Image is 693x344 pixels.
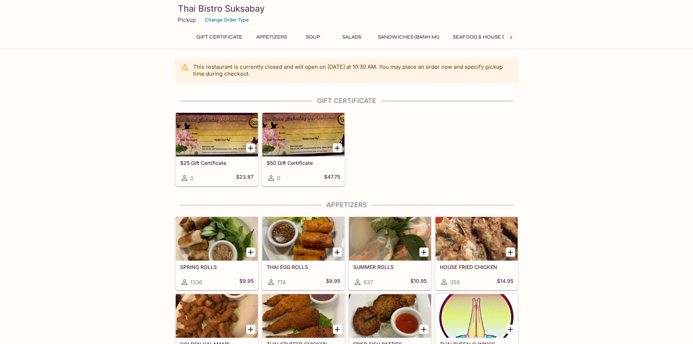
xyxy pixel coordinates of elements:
[267,160,340,166] h5: $50 Gift Certificate
[267,264,340,270] h5: THAI EGG ROLLS
[349,217,431,261] div: SUMMER ROLLS
[178,3,515,14] h3: Thai Bistro Suksabay
[449,32,530,42] button: Seafood & House Specials
[176,113,258,157] div: $25 Gift Certificate
[277,175,280,182] span: 0
[324,174,340,182] h5: $47.75
[440,264,513,270] h5: HOUSE FRIED CHICKEN
[297,32,330,42] button: Soup
[193,63,513,77] p: This restaurant is currently closed and will open on [DATE] at 10:30 AM . You may place an order ...
[236,174,254,182] h5: $23.87
[333,143,342,153] button: Add $50 Gift Certificate
[239,278,254,286] h5: $9.95
[419,248,429,257] button: Add SUMMER ROLLS
[363,279,373,286] span: 637
[353,264,427,270] h5: SUMMER ROLLS
[252,32,291,42] button: Appetizers
[176,294,258,338] div: GOLDEN CALAMARI
[435,217,518,290] a: HOUSE FRIED CHICKEN356$14.95
[262,217,345,290] a: THAI EGG ROLLS774$9.95
[262,217,344,261] div: THAI EGG ROLLS
[175,97,518,105] h4: Gift Certificate
[262,294,344,338] div: THAI STUFFED CHICKEN WINGS
[175,217,258,290] a: SPRING ROLLS1336$9.95
[435,294,518,338] div: THAI BUFFALO WINGS
[277,279,286,286] span: 774
[202,14,252,25] button: Change Order Type
[246,248,255,257] button: Add SPRING ROLLS
[349,217,431,290] a: SUMMER ROLLS637$10.95
[410,278,427,286] h5: $10.95
[506,248,515,257] button: Add HOUSE FRIED CHICKEN
[349,294,431,338] div: FRIED FISH PATTIES
[374,32,443,42] button: Sandwiches (Banh Mi)
[497,278,513,286] h5: $14.95
[190,175,194,182] span: 0
[246,325,255,334] button: Add GOLDEN CALAMARI
[176,217,258,261] div: SPRING ROLLS
[506,325,515,334] button: Add THAI BUFFALO WINGS
[192,32,246,42] button: Gift Certificate
[178,16,196,23] p: Pickup
[246,143,255,153] button: Add $25 Gift Certificate
[326,278,340,286] h5: $9.95
[180,160,254,166] h5: $25 Gift Certificate
[419,325,429,334] button: Add FRIED FISH PATTIES
[180,264,254,270] h5: SPRING ROLLS
[175,112,258,186] a: $25 Gift Certificate0$23.87
[333,248,342,257] button: Add THAI EGG ROLLS
[435,217,518,261] div: HOUSE FRIED CHICKEN
[450,279,460,286] span: 356
[262,112,345,186] a: $50 Gift Certificate0$47.75
[262,113,344,157] div: $50 Gift Certificate
[335,32,368,42] button: Salads
[333,325,342,334] button: Add THAI STUFFED CHICKEN WINGS
[190,279,202,286] span: 1336
[175,201,518,209] h4: Appetizers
